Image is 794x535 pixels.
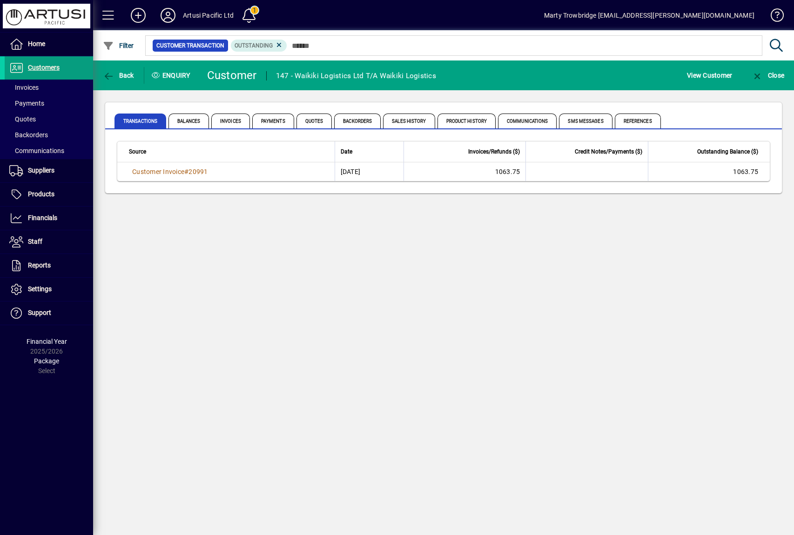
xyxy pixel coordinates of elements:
span: Payments [252,114,294,128]
a: Financials [5,207,93,230]
span: Invoices/Refunds ($) [468,147,520,157]
button: Back [101,67,136,84]
div: 147 - Waikiki Logistics Ltd T/A Waikiki Logistics [276,68,436,83]
span: Outstanding [235,42,273,49]
a: Support [5,301,93,325]
a: Products [5,183,93,206]
app-page-header-button: Back [93,67,144,84]
span: Balances [168,114,209,128]
span: Product History [437,114,496,128]
td: 1063.75 [648,162,770,181]
a: Invoices [5,80,93,95]
span: Transactions [114,114,166,128]
span: Quotes [9,115,36,123]
a: Staff [5,230,93,254]
span: Settings [28,285,52,293]
button: View Customer [685,67,734,84]
td: 1063.75 [404,162,525,181]
span: Back [103,72,134,79]
button: Add [123,7,153,24]
a: Home [5,33,93,56]
span: Customer Invoice [132,168,184,175]
div: Date [341,147,398,157]
a: Settings [5,278,93,301]
span: Package [34,357,59,365]
span: Reports [28,261,51,269]
span: Products [28,190,54,198]
button: Profile [153,7,183,24]
button: Filter [101,37,136,54]
span: Suppliers [28,167,54,174]
span: Close [752,72,784,79]
span: Customer Transaction [156,41,224,50]
div: Enquiry [144,68,200,83]
span: Payments [9,100,44,107]
span: 20991 [188,168,208,175]
span: Sales History [383,114,435,128]
span: Home [28,40,45,47]
span: Communications [9,147,64,154]
a: Customer Invoice#20991 [129,167,211,177]
span: Backorders [334,114,381,128]
span: Customers [28,64,60,71]
a: Communications [5,143,93,159]
a: Quotes [5,111,93,127]
span: View Customer [687,68,732,83]
app-page-header-button: Close enquiry [742,67,794,84]
span: Date [341,147,352,157]
span: Financial Year [27,338,67,345]
a: Suppliers [5,159,93,182]
span: Invoices [9,84,39,91]
span: Backorders [9,131,48,139]
a: Reports [5,254,93,277]
div: Marty Trowbridge [EMAIL_ADDRESS][PERSON_NAME][DOMAIN_NAME] [544,8,754,23]
mat-chip: Outstanding Status: Outstanding [231,40,287,52]
span: Filter [103,42,134,49]
a: Knowledge Base [764,2,782,32]
span: Outstanding Balance ($) [697,147,758,157]
span: Support [28,309,51,316]
span: Staff [28,238,42,245]
span: Financials [28,214,57,221]
span: Credit Notes/Payments ($) [575,147,642,157]
td: [DATE] [335,162,404,181]
span: Communications [498,114,557,128]
div: Customer [207,68,257,83]
span: SMS Messages [559,114,612,128]
span: References [615,114,661,128]
span: # [184,168,188,175]
button: Close [749,67,787,84]
span: Invoices [211,114,250,128]
span: Quotes [296,114,332,128]
a: Backorders [5,127,93,143]
span: Source [129,147,146,157]
div: Artusi Pacific Ltd [183,8,234,23]
a: Payments [5,95,93,111]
